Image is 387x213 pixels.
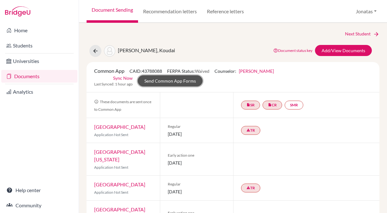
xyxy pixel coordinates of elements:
a: Next Student [345,30,379,37]
a: Community [1,199,77,212]
a: [GEOGRAPHIC_DATA] [94,181,145,187]
a: [GEOGRAPHIC_DATA] [94,124,145,130]
a: Home [1,24,77,37]
span: Application Not Sent [94,132,128,137]
a: insert_drive_fileCR [263,101,282,110]
a: Help center [1,184,77,197]
i: warning [246,128,250,132]
a: SMR [285,101,303,110]
i: warning [246,186,250,190]
i: insert_drive_file [246,103,250,107]
span: Application Not Sent [94,165,128,170]
a: Documents [1,70,77,83]
span: Application Not Sent [94,190,128,195]
span: Waived [195,68,209,74]
a: Analytics [1,85,77,98]
a: warningTR [241,184,260,192]
span: Last Synced: 1 hour ago [94,81,133,87]
button: Jonatas [353,5,379,17]
a: Students [1,39,77,52]
span: [DATE] [168,188,226,195]
span: CAID: 43788088 [130,68,162,74]
span: [PERSON_NAME], Koudai [118,47,175,53]
span: Regular [168,124,226,129]
a: Send Common App Forms [138,75,203,86]
span: Early action one [168,153,226,158]
a: insert_drive_fileSR [241,101,260,110]
a: warningTR [241,126,260,135]
img: Bridge-U [5,6,30,16]
span: Regular [168,181,226,187]
a: [GEOGRAPHIC_DATA][US_STATE] [94,149,145,162]
a: Sync Now [113,75,133,81]
span: [DATE] [168,131,226,137]
i: insert_drive_file [268,103,272,107]
span: FERPA Status: [167,68,209,74]
a: [PERSON_NAME] [239,68,274,74]
a: Add/View Documents [315,45,372,56]
a: Universities [1,55,77,67]
span: [DATE] [168,160,226,166]
span: Common App [94,68,124,74]
span: Counselor: [215,68,274,74]
a: Document status key [273,48,312,53]
span: These documents are sent once to Common App [94,99,151,112]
